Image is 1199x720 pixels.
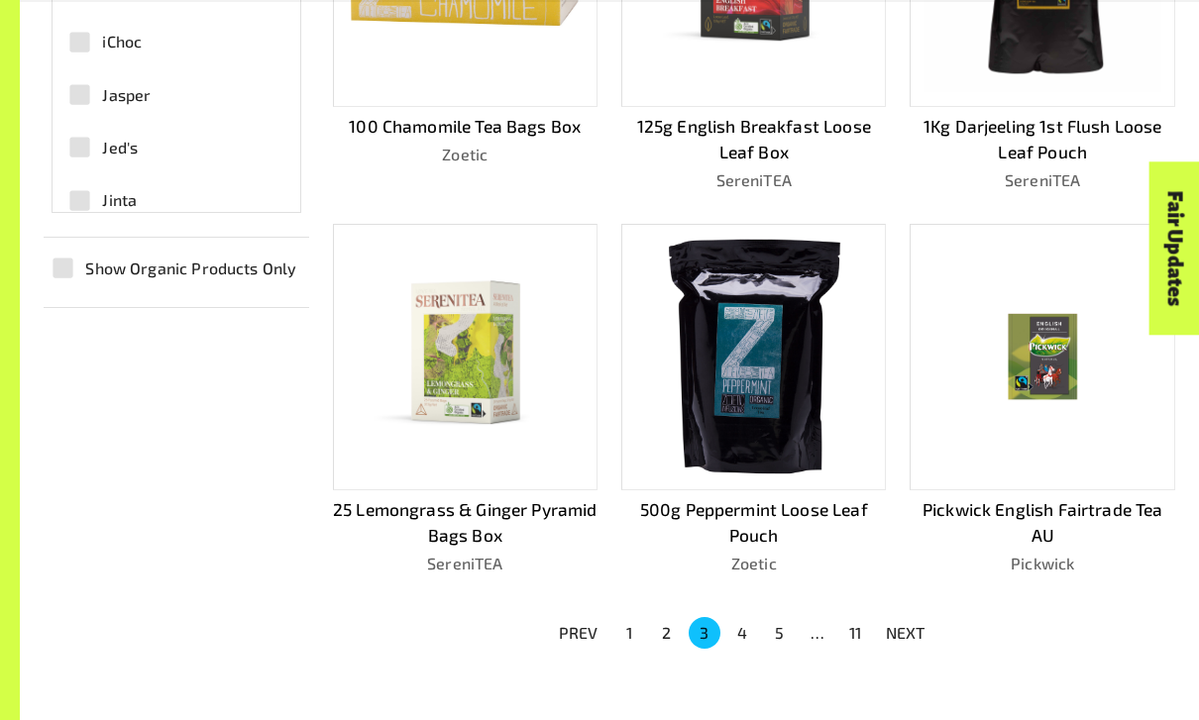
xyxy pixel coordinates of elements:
button: Go to page 5 [764,617,796,649]
nav: pagination navigation [547,615,937,651]
div: … [802,621,833,645]
p: 25 Lemongrass & Ginger Pyramid Bags Box [333,497,598,549]
p: SereniTEA [621,168,886,192]
p: 125g English Breakfast Loose Leaf Box [621,114,886,165]
p: SereniTEA [333,552,598,575]
button: Go to page 2 [651,617,683,649]
p: Pickwick [910,552,1174,575]
span: iChoc [102,30,142,53]
span: Jasper [102,83,151,107]
p: Zoetic [333,143,598,166]
button: PREV [547,615,610,651]
p: 1Kg Darjeeling 1st Flush Loose Leaf Pouch [910,114,1174,165]
a: Pickwick English Fairtrade Tea AUPickwick [910,224,1174,575]
span: Show Organic Products Only [85,257,296,280]
p: 100 Chamomile Tea Bags Box [333,114,598,140]
button: Go to page 1 [613,617,645,649]
p: Zoetic [621,552,886,575]
p: NEXT [886,621,926,645]
button: page 3 [689,617,720,649]
span: Jed's [102,136,138,159]
span: Jinta [102,188,137,212]
p: 500g Peppermint Loose Leaf Pouch [621,497,886,549]
button: Go to page 4 [726,617,758,649]
button: NEXT [874,615,937,651]
button: Go to page 11 [839,617,871,649]
p: PREV [559,621,599,645]
p: SereniTEA [910,168,1174,192]
a: 500g Peppermint Loose Leaf PouchZoetic [621,224,886,575]
a: 25 Lemongrass & Ginger Pyramid Bags BoxSereniTEA [333,224,598,575]
p: Pickwick English Fairtrade Tea AU [910,497,1174,549]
